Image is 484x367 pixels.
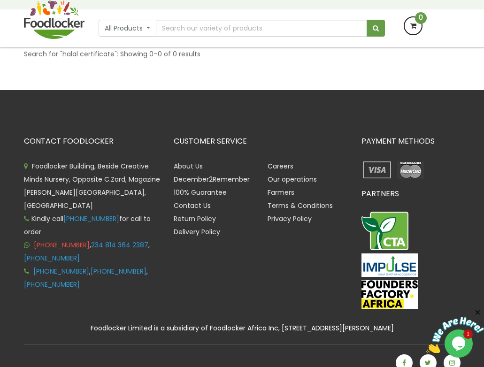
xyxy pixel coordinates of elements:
h3: CONTACT FOODLOCKER [24,137,160,145]
a: Privacy Policy [268,214,312,223]
iframe: chat widget [426,308,484,353]
span: , , [24,240,150,263]
a: Return Policy [174,214,216,223]
img: payment [361,160,393,180]
button: All Products [99,20,156,37]
a: Delivery Policy [174,227,220,237]
a: 100% Guarantee [174,188,227,197]
a: Our operations [268,175,317,184]
a: [PHONE_NUMBER] [24,280,80,289]
a: [PHONE_NUMBER] [34,240,90,250]
img: CTA [361,212,408,250]
a: Careers [268,161,293,171]
img: payment [395,160,426,180]
p: Search for "halal certificate": Showing 0–0 of 0 results [24,49,200,60]
img: Impulse [361,253,418,276]
span: 0 [415,12,427,24]
h3: CUSTOMER SERVICE [174,137,347,145]
input: Search our variety of products [156,20,367,37]
a: Terms & Conditions [268,201,333,210]
div: Foodlocker Limited is a subsidiary of Foodlocker Africa Inc, [STREET_ADDRESS][PERSON_NAME] [17,323,468,334]
span: Foodlocker Building, Beside Creative Minds Nursery, Opposite C.Zard, Magazine [PERSON_NAME][GEOGR... [24,161,160,210]
a: [PHONE_NUMBER] [91,267,146,276]
a: [PHONE_NUMBER] [24,253,80,263]
span: Kindly call for call to order [24,214,151,237]
a: Farmers [268,188,294,197]
img: FFA [361,280,418,309]
a: [PHONE_NUMBER] [33,267,89,276]
h3: PARTNERS [361,190,460,198]
a: 234 814 364 2387 [91,240,148,250]
a: Contact Us [174,201,211,210]
h3: PAYMENT METHODS [361,137,460,145]
a: About Us [174,161,203,171]
a: [PHONE_NUMBER] [63,214,119,223]
span: , , [24,267,148,289]
a: December2Remember [174,175,250,184]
